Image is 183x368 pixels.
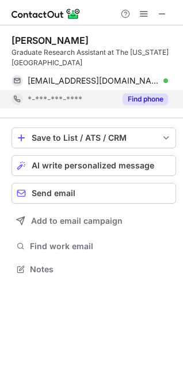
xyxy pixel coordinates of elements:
button: Send email [12,183,176,204]
button: save-profile-one-click [12,127,176,148]
span: [EMAIL_ADDRESS][DOMAIN_NAME] [28,76,159,86]
span: AI write personalized message [32,161,154,170]
button: Find work email [12,238,176,254]
div: Save to List / ATS / CRM [32,133,156,142]
button: Reveal Button [123,93,168,105]
button: AI write personalized message [12,155,176,176]
img: ContactOut v5.3.10 [12,7,81,21]
div: Graduate Research Assistant at The [US_STATE][GEOGRAPHIC_DATA] [12,47,176,68]
button: Add to email campaign [12,211,176,231]
span: Notes [30,264,171,275]
button: Notes [12,261,176,277]
span: Send email [32,189,75,198]
div: [PERSON_NAME] [12,35,89,46]
span: Find work email [30,241,171,251]
span: Add to email campaign [31,216,123,226]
